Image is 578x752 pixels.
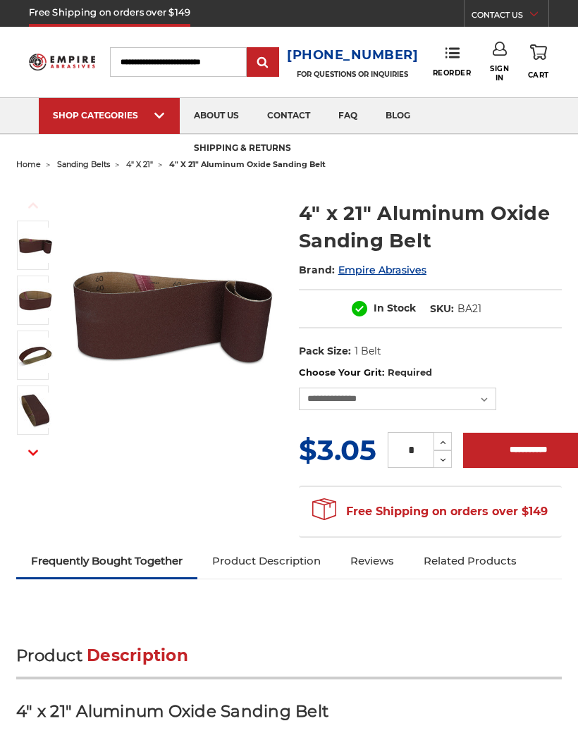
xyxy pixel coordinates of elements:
img: 4" x 21" AOX Sanding Belt [18,283,53,318]
button: Previous [16,190,50,221]
input: Submit [249,49,277,77]
a: Cart [528,42,549,82]
img: 4" x 21" Aluminum Oxide Sanding Belt [66,207,279,420]
h1: 4" x 21" Aluminum Oxide Sanding Belt [299,199,562,254]
span: Product [16,646,82,665]
img: 4" x 21" Aluminum Oxide Sanding Belt [18,228,53,263]
img: 4" x 21" Sanding Belt - Aluminum Oxide [18,338,53,373]
a: CONTACT US [472,7,548,27]
a: shipping & returns [180,131,305,167]
span: Description [87,646,188,665]
dt: SKU: [430,302,454,316]
a: contact [253,98,324,134]
a: Reorder [433,47,472,77]
label: Choose Your Grit: [299,366,562,380]
a: Related Products [409,545,531,577]
a: Empire Abrasives [338,264,426,276]
span: Brand: [299,264,336,276]
p: FOR QUESTIONS OR INQUIRIES [287,70,419,79]
span: $3.05 [299,433,376,467]
span: In Stock [374,302,416,314]
span: Sign In [490,64,509,82]
span: 4" x 21" aluminum oxide sanding belt [169,159,326,169]
span: Free Shipping on orders over $149 [312,498,548,526]
dt: Pack Size: [299,344,351,359]
a: sanding belts [57,159,110,169]
img: Empire Abrasives [29,49,95,75]
a: Product Description [197,545,336,577]
span: Cart [528,70,549,80]
div: SHOP CATEGORIES [53,110,166,121]
small: Required [388,366,432,378]
dd: 1 Belt [355,344,381,359]
a: 4" x 21" [126,159,153,169]
a: Frequently Bought Together [16,545,197,577]
a: home [16,159,41,169]
dd: BA21 [457,302,481,316]
h3: 4" x 21" Aluminum Oxide Sanding Belt [16,701,562,732]
a: Reviews [336,545,409,577]
a: blog [371,98,424,134]
a: faq [324,98,371,134]
button: Next [16,438,50,468]
img: 4" x 21" Sanding Belt - AOX [18,393,53,428]
a: [PHONE_NUMBER] [287,45,419,66]
a: about us [180,98,253,134]
span: Reorder [433,68,472,78]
